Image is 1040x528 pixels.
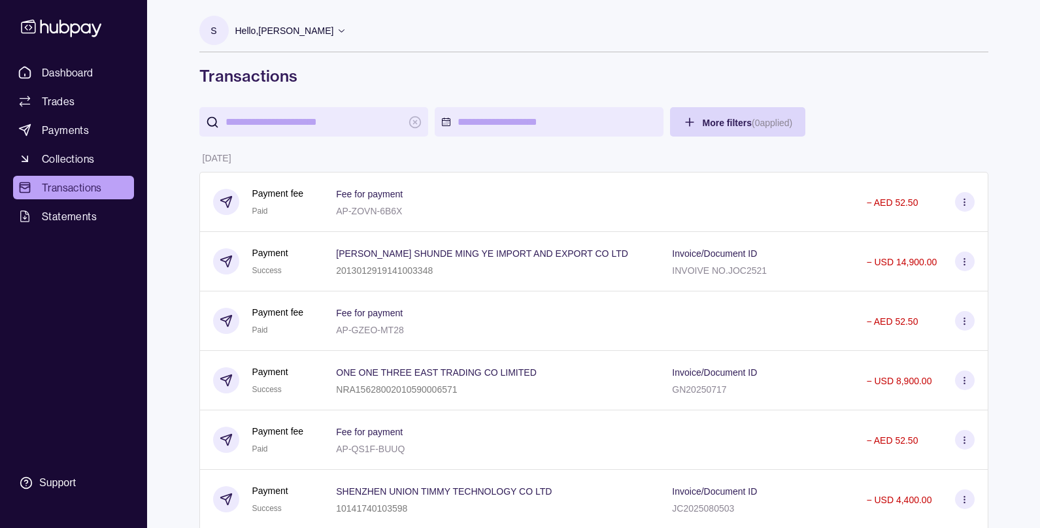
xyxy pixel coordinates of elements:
a: Support [13,469,134,497]
p: GN20250717 [672,384,726,395]
p: NRA15628002010590006571 [336,384,457,395]
span: Paid [252,325,268,335]
p: JC2025080503 [672,503,734,514]
p: − USD 14,900.00 [866,257,937,267]
a: Payments [13,118,134,142]
p: − USD 4,400.00 [866,495,931,505]
span: Statements [42,208,97,224]
p: − AED 52.50 [866,316,918,327]
div: Support [39,476,76,490]
span: Transactions [42,180,102,195]
p: 2013012919141003348 [336,265,433,276]
p: Fee for payment [336,189,403,199]
p: Payment fee [252,424,304,438]
p: − AED 52.50 [866,435,918,446]
a: Collections [13,147,134,171]
span: Paid [252,206,268,216]
p: Fee for payment [336,308,403,318]
span: Success [252,266,282,275]
p: − AED 52.50 [866,197,918,208]
span: More filters [703,118,793,128]
p: Payment fee [252,186,304,201]
p: Invoice/Document ID [672,367,757,378]
span: Trades [42,93,75,109]
p: [PERSON_NAME] SHUNDE MING YE IMPORT AND EXPORT CO LTD [336,248,628,259]
p: 10141740103598 [336,503,407,514]
p: AP-ZOVN-6B6X [336,206,402,216]
p: Invoice/Document ID [672,486,757,497]
p: AP-QS1F-BUUQ [336,444,405,454]
button: More filters(0applied) [670,107,806,137]
p: AP-GZEO-MT28 [336,325,403,335]
p: Payment fee [252,305,304,320]
p: ONE ONE THREE EAST TRADING CO LIMITED [336,367,537,378]
span: Paid [252,444,268,454]
span: Payments [42,122,89,138]
p: S [210,24,216,38]
p: Fee for payment [336,427,403,437]
a: Dashboard [13,61,134,84]
span: Success [252,385,282,394]
span: Dashboard [42,65,93,80]
span: Success [252,504,282,513]
p: − USD 8,900.00 [866,376,931,386]
p: SHENZHEN UNION TIMMY TECHNOLOGY CO LTD [336,486,552,497]
a: Transactions [13,176,134,199]
h1: Transactions [199,65,988,86]
p: INVOIVE NO.JOC2521 [672,265,767,276]
p: [DATE] [203,153,231,163]
p: Payment [252,365,288,379]
input: search [226,107,402,137]
p: Hello, [PERSON_NAME] [235,24,334,38]
p: Invoice/Document ID [672,248,757,259]
p: Payment [252,246,288,260]
p: Payment [252,484,288,498]
a: Trades [13,90,134,113]
p: ( 0 applied) [752,118,792,128]
a: Statements [13,205,134,228]
span: Collections [42,151,94,167]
